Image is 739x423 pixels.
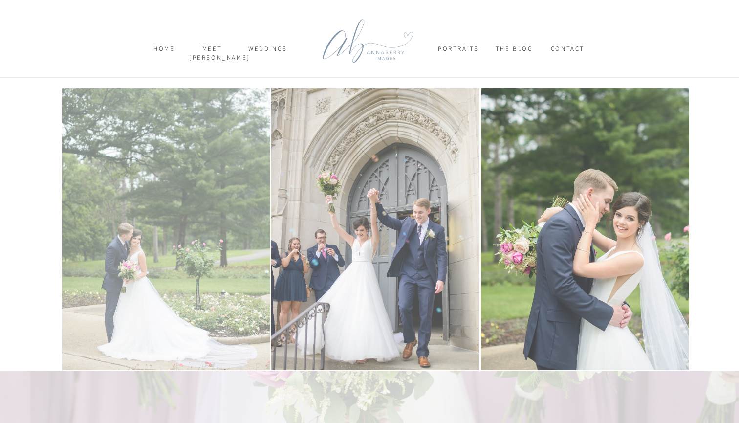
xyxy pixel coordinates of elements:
a: weddings [244,45,292,62]
a: meet [PERSON_NAME] [189,45,235,62]
a: CONTACT [543,45,592,62]
a: Portraits [438,45,478,62]
a: THE BLOG [489,45,539,62]
a: home [148,45,181,62]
